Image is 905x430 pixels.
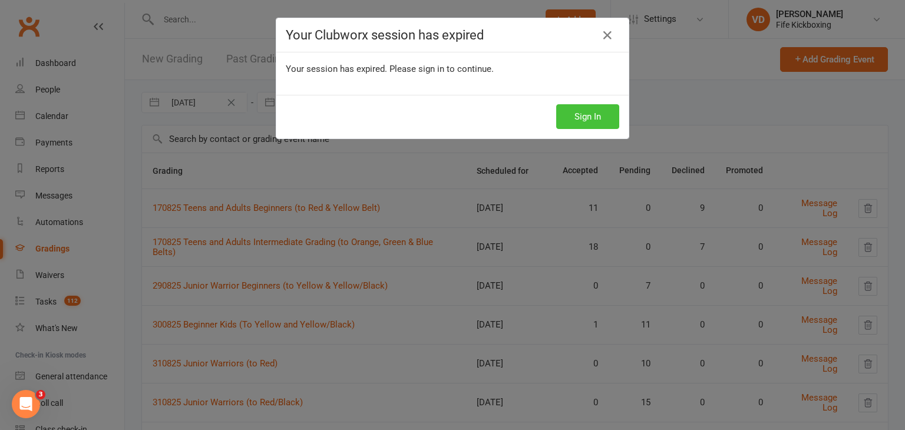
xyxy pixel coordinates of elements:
[286,64,494,74] span: Your session has expired. Please sign in to continue.
[12,390,40,418] iframe: Intercom live chat
[556,104,619,129] button: Sign In
[286,28,619,42] h4: Your Clubworx session has expired
[598,26,617,45] a: Close
[36,390,45,399] span: 3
